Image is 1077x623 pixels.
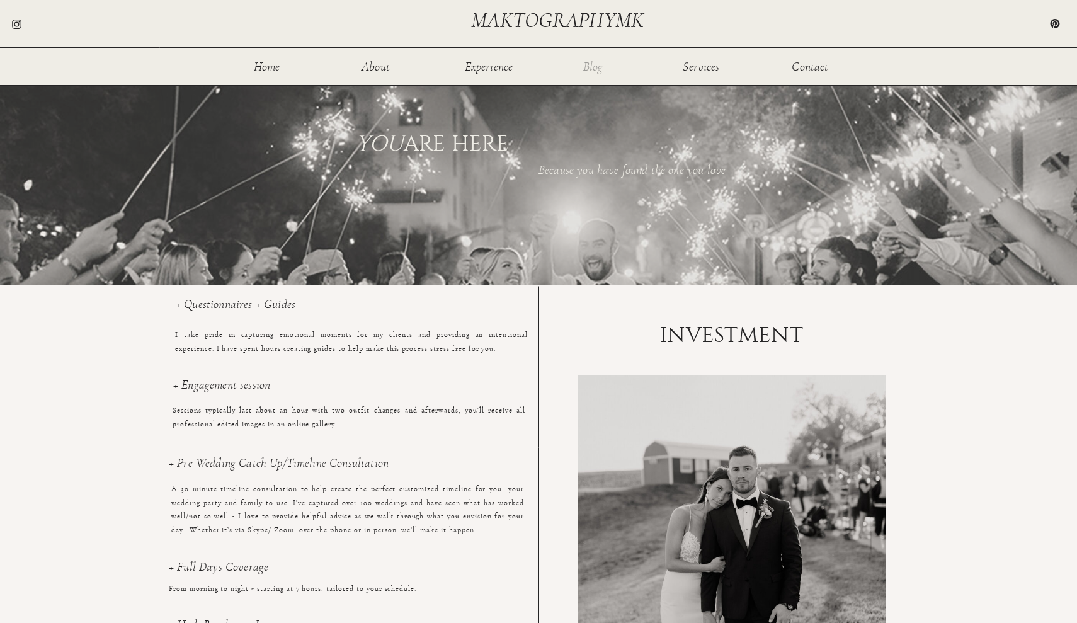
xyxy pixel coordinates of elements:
[176,298,528,324] h3: + Questionnaires + Guides
[171,483,524,522] p: A 30 minute timeline consultation to help create the perfect customized timeline for you, your we...
[348,133,509,156] h1: ARE HERE
[538,164,729,181] h3: Because you have found the one you love
[173,404,525,443] p: Sessions typically last about an hour with two outfit changes and afterwards, you'll receive all ...
[175,328,528,368] p: I take pride in capturing emotional moments for my clients and providing an intentional experienc...
[681,60,722,71] a: Services
[169,561,521,587] h3: + Full Days Coverage
[790,60,831,71] a: Contact
[464,60,514,71] a: Experience
[355,60,396,71] a: About
[356,131,404,156] i: YOU
[573,60,613,71] a: Blog
[471,10,649,31] a: maktographymk
[169,582,521,622] p: From morning to night - starting at 7 hours, tailored to your schedule.
[644,324,819,347] h1: INVESTMENT
[173,379,526,405] h3: + Engagement session
[246,60,287,71] a: Home
[169,457,521,483] h3: + Pre Wedding Catch Up/Timeline Consultation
